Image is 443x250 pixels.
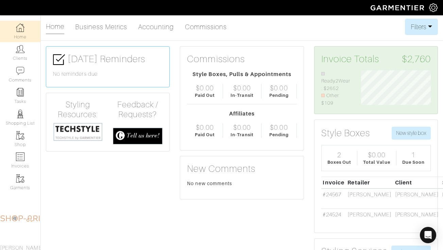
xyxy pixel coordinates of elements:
[113,128,163,144] img: feedback_requests-3821251ac2bd56c73c230f3229a5b25d6eb027adea667894f41107c140538ee0.png
[53,100,103,120] h4: Styling Resources:
[16,67,24,75] img: comment-icon-a0a6a9ef722e966f86d9cbdc48e553b5cf19dbc54f86b18d962a5391bc8f6eb6.png
[402,159,425,165] div: Due Soon
[16,131,24,140] img: garments-icon-b7da505a4dc4fd61783c78ac3ca0ef83fa9d6f193b1c9dc38574b1d14d53ca28.png
[185,20,227,34] a: Commissions
[346,177,393,189] th: Retailer
[53,71,163,77] h6: No reminders due
[321,177,346,189] th: Invoice
[231,131,254,138] div: In-Transit
[346,189,393,209] td: [PERSON_NAME]
[411,151,415,159] div: 1
[402,53,431,65] span: $2,760
[113,100,163,120] h4: Feedback / Requests?
[187,110,296,118] div: Affiliates
[270,84,288,92] div: $0.00
[327,159,351,165] div: Boxes Out
[321,70,351,92] li: Ready2Wear: $2652
[346,209,393,220] td: [PERSON_NAME]
[323,212,341,218] a: #24524
[187,163,296,175] h3: New Comments
[196,123,214,131] div: $0.00
[337,151,341,159] div: 2
[363,159,390,165] div: Total Value
[233,84,251,92] div: $0.00
[393,209,441,220] td: [PERSON_NAME]
[53,54,65,66] img: check-box-icon-36a4915ff3ba2bd8f6e4f29bc755bb66becd62c870f447fc0dd1365fcfddab58.png
[231,92,254,99] div: In-Transit
[393,189,441,209] td: [PERSON_NAME]
[195,131,215,138] div: Paid Out
[46,20,64,34] a: Home
[75,20,127,34] a: Business Metrics
[195,92,215,99] div: Paid Out
[16,88,24,96] img: reminder-icon-8004d30b9f0a5d33ae49ab947aed9ed385cf756f9e5892f1edd6e32f2345188e.png
[16,153,24,161] img: orders-icon-0abe47150d42831381b5fb84f609e132dff9fe21cb692f30cb5eec754e2cba89.png
[16,174,24,183] img: garments-icon-b7da505a4dc4fd61783c78ac3ca0ef83fa9d6f193b1c9dc38574b1d14d53ca28.png
[405,19,438,35] button: Filters
[321,127,370,139] h3: Style Boxes
[321,92,351,107] li: Other: $109
[187,180,296,187] div: No new comments
[270,123,288,131] div: $0.00
[321,53,431,65] h3: Invoice Totals
[392,127,431,140] button: New style box
[53,53,163,66] h3: [DATE] Reminders
[187,70,296,78] div: Style Boxes, Pulls & Appointments
[420,227,436,243] div: Open Intercom Messenger
[323,192,341,198] a: #24567
[367,2,429,14] img: garmentier-logo-header-white-b43fb05a5012e4ada735d5af1a66efaba907eab6374d6393d1fbf88cb4ef424d.png
[187,53,245,65] h3: Commissions
[16,23,24,32] img: dashboard-icon-dbcd8f5a0b271acd01030246c82b418ddd0df26cd7fceb0bd07c9910d44c42f6.png
[16,45,24,53] img: clients-icon-6bae9207a08558b7cb47a8932f037763ab4055f8c8b6bfacd5dc20c3e0201464.png
[138,20,174,34] a: Accounting
[269,92,289,99] div: Pending
[368,151,386,159] div: $0.00
[269,131,289,138] div: Pending
[53,122,103,141] img: techstyle-93310999766a10050dc78ceb7f971a75838126fd19372ce40ba20cdf6a89b94b.png
[393,177,441,189] th: Client
[429,3,438,12] img: gear-icon-white-bd11855cb880d31180b6d7d6211b90ccbf57a29d726f0c71d8c61bd08dd39cc2.png
[233,123,251,131] div: $0.00
[16,110,24,118] img: stylists-icon-eb353228a002819b7ec25b43dbf5f0378dd9e0616d9560372ff212230b889e62.png
[196,84,214,92] div: $0.00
